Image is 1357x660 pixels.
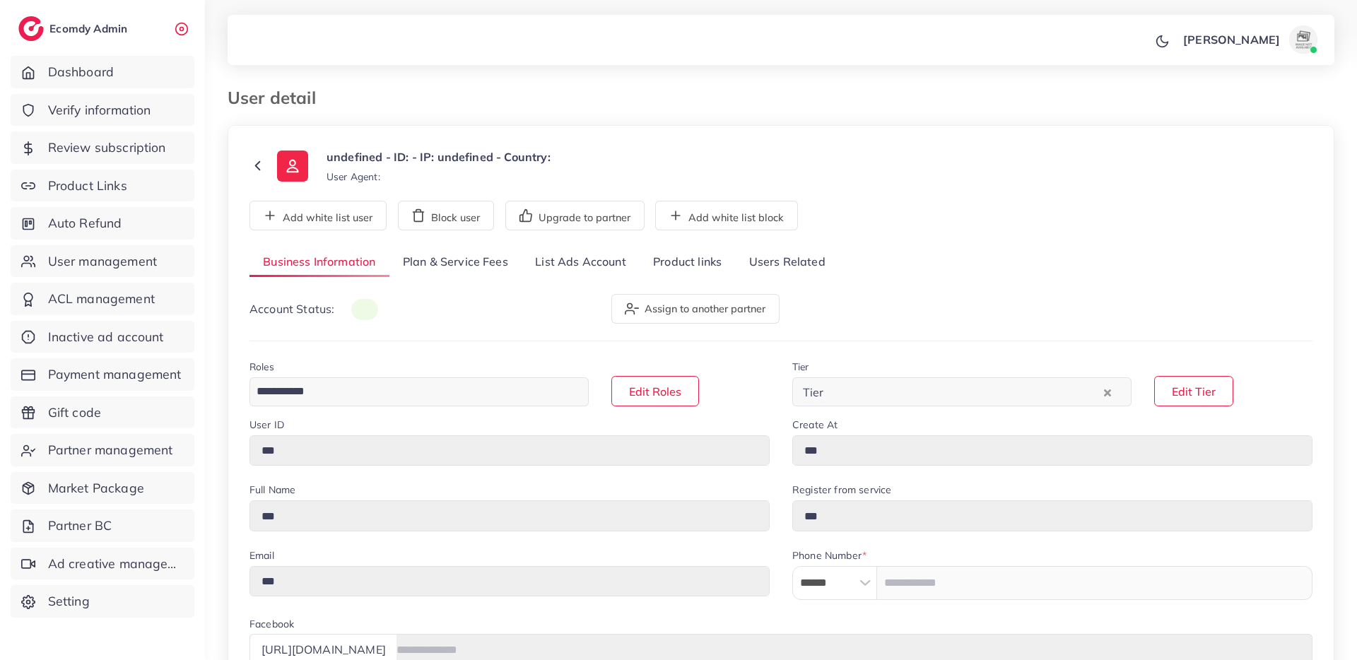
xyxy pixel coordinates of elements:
a: Plan & Service Fees [389,247,522,278]
span: Market Package [48,479,144,497]
div: Search for option [792,377,1132,406]
span: User management [48,252,157,271]
img: logo [18,16,44,41]
a: Product links [640,247,735,278]
span: Review subscription [48,139,166,157]
span: Dashboard [48,63,114,81]
button: Edit Tier [1154,376,1233,406]
p: [PERSON_NAME] [1183,31,1280,48]
input: Search for option [252,381,570,403]
label: Email [249,548,274,562]
p: Account Status: [249,300,378,318]
a: List Ads Account [522,247,640,278]
a: Verify information [11,94,194,126]
button: Add white list user [249,201,387,230]
span: Verify information [48,101,151,119]
a: Setting [11,585,194,618]
a: User management [11,245,194,278]
a: Product Links [11,170,194,202]
label: Phone Number [792,548,867,562]
a: Gift code [11,396,194,429]
span: Tier [800,382,827,403]
a: Market Package [11,472,194,505]
a: [PERSON_NAME]avatar [1175,25,1323,54]
h2: Ecomdy Admin [49,22,131,35]
span: Inactive ad account [48,328,164,346]
button: Add white list block [655,201,798,230]
span: Auto Refund [48,214,122,232]
label: Full Name [249,483,295,497]
span: ACL management [48,290,155,308]
button: Edit Roles [611,376,699,406]
span: Ad creative management [48,555,184,573]
a: Dashboard [11,56,194,88]
a: logoEcomdy Admin [18,16,131,41]
img: ic-user-info.36bf1079.svg [277,151,308,182]
label: Create At [792,418,838,432]
a: Inactive ad account [11,321,194,353]
a: Review subscription [11,131,194,164]
span: Setting [48,592,90,611]
button: Block user [398,201,494,230]
a: Auto Refund [11,207,194,240]
span: Partner BC [48,517,112,535]
label: Roles [249,360,274,374]
span: Partner management [48,441,173,459]
span: Gift code [48,403,101,422]
a: ACL management [11,283,194,315]
a: Users Related [735,247,838,278]
a: Partner management [11,434,194,466]
small: User Agent: [327,170,380,184]
label: Facebook [249,617,294,631]
a: Business Information [249,247,389,278]
button: Upgrade to partner [505,201,645,230]
a: Payment management [11,358,194,391]
div: Search for option [249,377,589,406]
h3: User detail [228,88,327,108]
img: avatar [1289,25,1317,54]
p: undefined - ID: - IP: undefined - Country: [327,148,551,165]
label: User ID [249,418,284,432]
a: Partner BC [11,509,194,542]
span: Payment management [48,365,182,384]
input: Search for option [828,381,1100,403]
span: Product Links [48,177,127,195]
label: Register from service [792,483,891,497]
label: Tier [792,360,809,374]
button: Assign to another partner [611,294,780,324]
button: Clear Selected [1104,384,1111,400]
a: Ad creative management [11,548,194,580]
